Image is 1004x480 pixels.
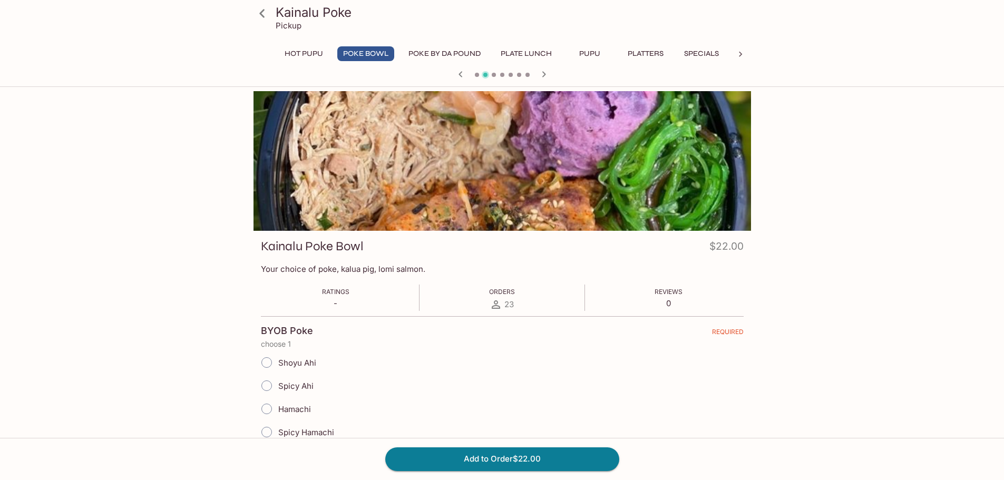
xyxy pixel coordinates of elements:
span: 23 [504,299,514,309]
div: Kainalu Poke Bowl [254,91,751,231]
span: Ratings [322,288,349,296]
button: Poke By Da Pound [403,46,486,61]
button: Add to Order$22.00 [385,447,619,471]
p: 0 [655,298,683,308]
span: REQUIRED [712,328,744,340]
h3: Kainalu Poke [276,4,747,21]
p: - [322,298,349,308]
span: Spicy Ahi [278,381,314,391]
span: Shoyu Ahi [278,358,316,368]
p: choose 1 [261,340,744,348]
span: Hamachi [278,404,311,414]
span: Spicy Hamachi [278,427,334,437]
span: Orders [489,288,515,296]
h4: BYOB Poke [261,325,313,337]
h4: $22.00 [709,238,744,259]
button: Platters [622,46,669,61]
button: Poke Bowl [337,46,394,61]
p: Your choice of poke, kalua pig, lomi salmon. [261,264,744,274]
button: Plate Lunch [495,46,558,61]
span: Reviews [655,288,683,296]
h3: Kainalu Poke Bowl [261,238,364,254]
button: Specials [678,46,725,61]
button: Pupu [566,46,613,61]
button: HOT PUPU [279,46,329,61]
p: Pickup [276,21,301,31]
